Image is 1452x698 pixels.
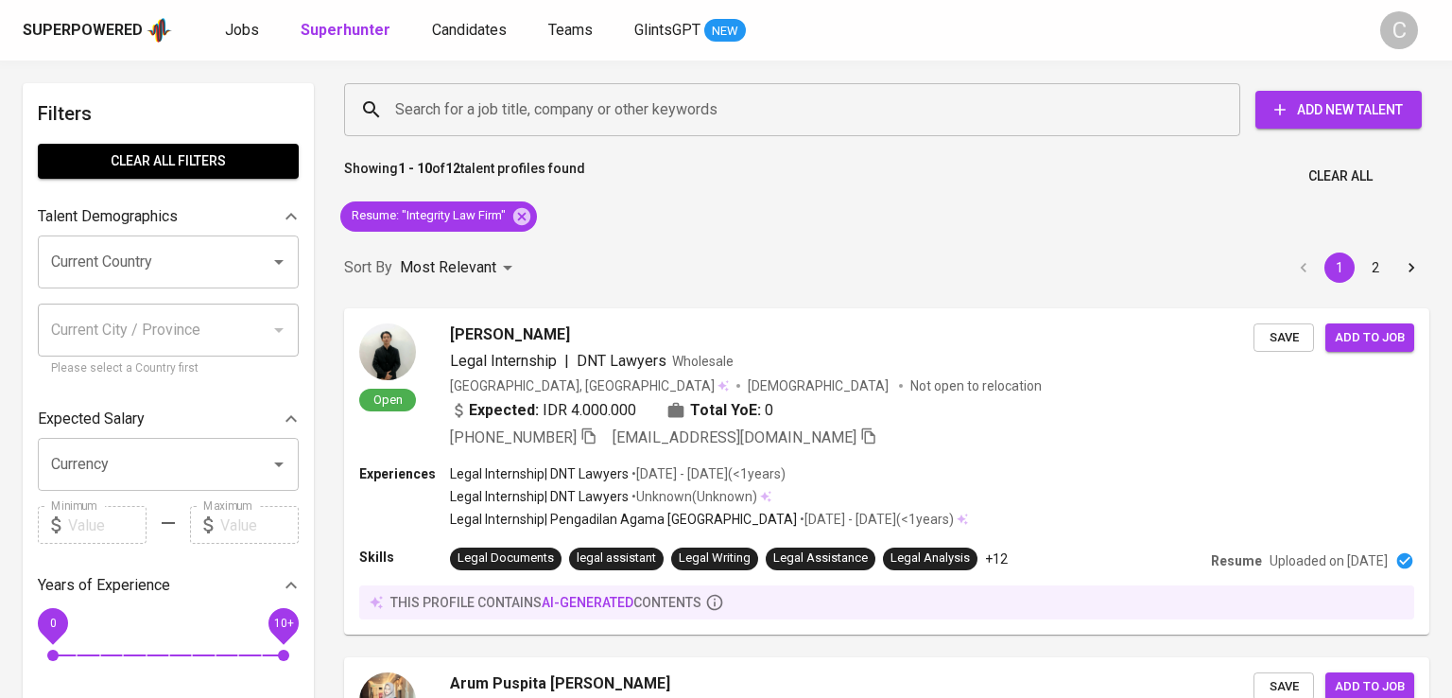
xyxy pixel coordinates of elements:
[690,399,761,422] b: Total YoE:
[344,308,1429,635] a: Open[PERSON_NAME]Legal Internship|DNT LawyersWholesale[GEOGRAPHIC_DATA], [GEOGRAPHIC_DATA][DEMOGR...
[266,249,292,275] button: Open
[38,198,299,236] div: Talent Demographics
[366,392,410,408] span: Open
[1380,11,1418,49] div: C
[344,256,392,279] p: Sort By
[53,149,284,173] span: Clear All filters
[1286,253,1429,283] nav: pagination navigation
[1301,159,1380,194] button: Clear All
[432,21,507,39] span: Candidates
[301,19,394,43] a: Superhunter
[38,567,299,604] div: Years of Experience
[634,19,746,43] a: GlintsGPT NEW
[359,464,450,483] p: Experiences
[1335,676,1405,698] span: Add to job
[704,22,746,41] span: NEW
[1253,323,1314,353] button: Save
[1360,253,1391,283] button: Go to page 2
[797,510,954,529] p: • [DATE] - [DATE] ( <1 years )
[1270,98,1407,122] span: Add New Talent
[548,19,596,43] a: Teams
[450,323,570,346] span: [PERSON_NAME]
[613,428,856,446] span: [EMAIL_ADDRESS][DOMAIN_NAME]
[672,354,734,369] span: Wholesale
[225,19,263,43] a: Jobs
[542,595,633,610] span: AI-generated
[450,376,729,395] div: [GEOGRAPHIC_DATA], [GEOGRAPHIC_DATA]
[679,550,751,567] div: Legal Writing
[629,487,757,506] p: • Unknown ( Unknown )
[1308,165,1373,188] span: Clear All
[765,399,773,422] span: 0
[1325,323,1414,353] button: Add to job
[38,400,299,438] div: Expected Salary
[68,506,147,544] input: Value
[400,256,496,279] p: Most Relevant
[1255,91,1422,129] button: Add New Talent
[1263,327,1305,349] span: Save
[225,21,259,39] span: Jobs
[23,16,172,44] a: Superpoweredapp logo
[890,550,970,567] div: Legal Analysis
[1270,551,1388,570] p: Uploaded on [DATE]
[359,548,450,567] p: Skills
[1263,676,1305,698] span: Save
[450,352,557,370] span: Legal Internship
[432,19,510,43] a: Candidates
[450,464,629,483] p: Legal Internship | DNT Lawyers
[359,323,416,380] img: f434dd102a417413395643fd7c738e5b.jpg
[450,428,577,446] span: [PHONE_NUMBER]
[634,21,700,39] span: GlintsGPT
[49,617,56,630] span: 0
[748,376,891,395] span: [DEMOGRAPHIC_DATA]
[340,207,517,225] span: Resume : "Integrity Law Firm"
[51,359,285,378] p: Please select a Country first
[577,352,666,370] span: DNT Lawyers
[445,161,460,176] b: 12
[220,506,299,544] input: Value
[1396,253,1426,283] button: Go to next page
[273,617,293,630] span: 10+
[450,510,797,529] p: Legal Internship | Pengadilan Agama [GEOGRAPHIC_DATA]
[344,159,585,194] p: Showing of talent profiles found
[773,550,868,567] div: Legal Assistance
[564,350,569,373] span: |
[1211,551,1262,570] p: Resume
[38,408,145,430] p: Expected Salary
[469,399,539,422] b: Expected:
[629,464,786,483] p: • [DATE] - [DATE] ( <1 years )
[450,487,629,506] p: Legal Internship | DNT Lawyers
[38,98,299,129] h6: Filters
[400,251,519,286] div: Most Relevant
[38,144,299,179] button: Clear All filters
[390,593,701,612] p: this profile contains contents
[548,21,593,39] span: Teams
[1324,253,1355,283] button: page 1
[577,550,656,567] div: legal assistant
[23,20,143,42] div: Superpowered
[147,16,172,44] img: app logo
[38,574,170,597] p: Years of Experience
[38,205,178,228] p: Talent Demographics
[458,550,554,567] div: Legal Documents
[450,672,670,695] span: Arum Puspita [PERSON_NAME]
[398,161,432,176] b: 1 - 10
[266,451,292,478] button: Open
[301,21,390,39] b: Superhunter
[1335,327,1405,349] span: Add to job
[340,201,537,232] div: Resume: "Integrity Law Firm"
[985,550,1008,568] p: +12
[910,376,1042,395] p: Not open to relocation
[450,399,636,422] div: IDR 4.000.000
